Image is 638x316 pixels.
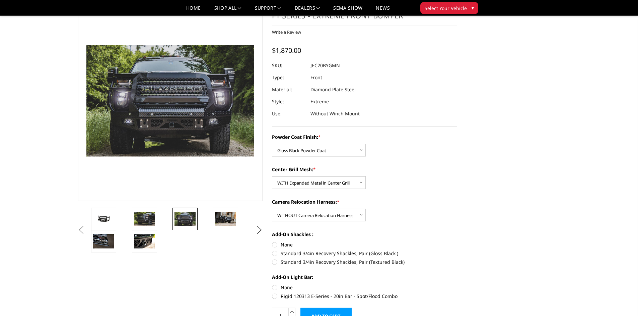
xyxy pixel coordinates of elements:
img: 2020-2023 Chevrolet Silverado 2500-3500 - FT Series - Extreme Front Bumper [215,212,236,226]
img: 2020-2023 Chevrolet Silverado 2500-3500 - FT Series - Extreme Front Bumper [93,234,114,248]
dd: Extreme [310,96,329,108]
button: Select Your Vehicle [420,2,478,14]
button: Previous [76,225,86,235]
dt: SKU: [272,60,305,72]
span: Select Your Vehicle [425,5,467,12]
img: 2020-2023 Chevrolet Silverado 2500-3500 - FT Series - Extreme Front Bumper [174,212,196,226]
img: 2020-2023 Chevrolet Silverado 2500-3500 - FT Series - Extreme Front Bumper [93,214,114,223]
iframe: Chat Widget [605,284,638,316]
span: ▾ [472,4,474,11]
label: Rigid 120313 E-Series - 20in Bar - Spot/Flood Combo [272,293,457,300]
button: Next [254,225,264,235]
dd: Front [310,72,322,84]
label: Add-On Light Bar: [272,274,457,281]
dt: Type: [272,72,305,84]
img: 2020-2023 Chevrolet Silverado 2500-3500 - FT Series - Extreme Front Bumper [134,212,155,226]
dt: Material: [272,84,305,96]
label: Center Grill Mesh: [272,166,457,173]
a: 2020-2023 Chevrolet Silverado 2500-3500 - FT Series - Extreme Front Bumper [78,0,263,201]
dt: Use: [272,108,305,120]
label: Camera Relocation Harness: [272,198,457,205]
dd: JEC20BYGMN [310,60,340,72]
label: None [272,241,457,248]
label: Add-On Shackles : [272,231,457,238]
a: shop all [214,6,241,15]
span: $1,870.00 [272,46,301,55]
label: Powder Coat Finish: [272,133,457,140]
a: Dealers [295,6,320,15]
a: Support [255,6,281,15]
a: SEMA Show [333,6,362,15]
img: 2020-2023 Chevrolet Silverado 2500-3500 - FT Series - Extreme Front Bumper [134,234,155,248]
label: Standard 3/4in Recovery Shackles, Pair (Gloss Black ) [272,250,457,257]
label: Standard 3/4in Recovery Shackles, Pair (Textured Black) [272,258,457,266]
a: News [376,6,389,15]
label: None [272,284,457,291]
a: Home [186,6,201,15]
dt: Style: [272,96,305,108]
dd: Diamond Plate Steel [310,84,356,96]
a: Write a Review [272,29,301,35]
dd: Without Winch Mount [310,108,360,120]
